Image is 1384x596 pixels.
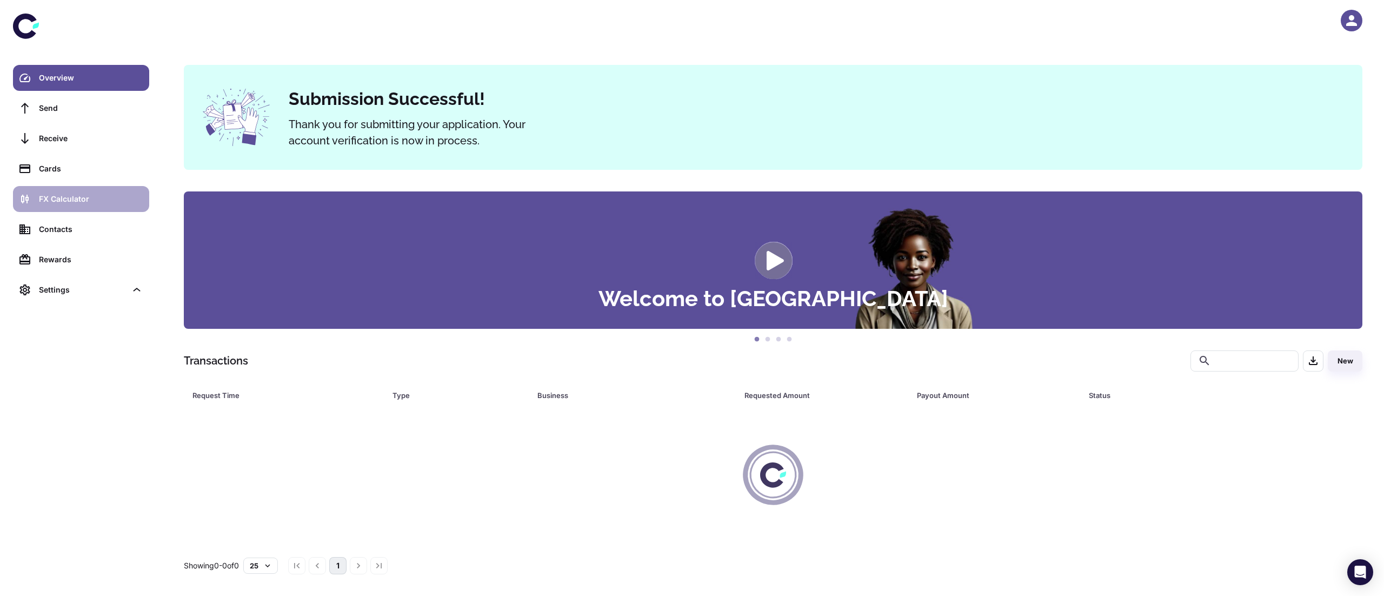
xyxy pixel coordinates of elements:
div: Request Time [192,388,365,403]
a: Send [13,95,149,121]
div: Settings [39,284,127,296]
div: Settings [13,277,149,303]
div: Contacts [39,223,143,235]
div: Requested Amount [744,388,890,403]
button: 4 [784,334,795,345]
a: FX Calculator [13,186,149,212]
div: Status [1089,388,1303,403]
div: Send [39,102,143,114]
div: Open Intercom Messenger [1347,559,1373,585]
span: Status [1089,388,1318,403]
a: Receive [13,125,149,151]
a: Rewards [13,247,149,273]
a: Contacts [13,216,149,242]
a: Overview [13,65,149,91]
div: Rewards [39,254,143,266]
button: 25 [243,558,278,574]
a: Cards [13,156,149,182]
div: Overview [39,72,143,84]
span: Payout Amount [917,388,1076,403]
button: page 1 [329,557,347,574]
div: Payout Amount [917,388,1062,403]
span: Request Time [192,388,380,403]
h5: Thank you for submitting your application. Your account verification is now in process. [289,116,559,149]
div: Type [392,388,510,403]
h4: Submission Successful! [289,86,1349,112]
span: Type [392,388,524,403]
div: Cards [39,163,143,175]
div: FX Calculator [39,193,143,205]
button: 2 [762,334,773,345]
button: 1 [751,334,762,345]
div: Receive [39,133,143,144]
button: 3 [773,334,784,345]
h1: Transactions [184,353,248,369]
nav: pagination navigation [287,557,389,574]
p: Showing 0-0 of 0 [184,560,239,572]
button: New [1328,350,1362,372]
span: Requested Amount [744,388,904,403]
h3: Welcome to [GEOGRAPHIC_DATA] [598,288,948,309]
